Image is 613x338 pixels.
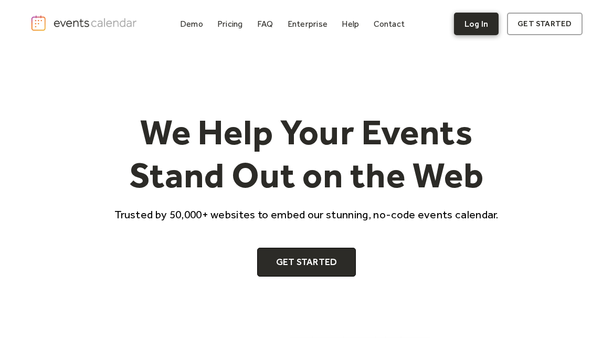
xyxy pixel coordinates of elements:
[337,17,363,31] a: Help
[507,13,582,35] a: get started
[180,21,203,27] div: Demo
[217,21,243,27] div: Pricing
[369,17,409,31] a: Contact
[105,111,508,196] h1: We Help Your Events Stand Out on the Web
[176,17,207,31] a: Demo
[257,248,356,277] a: Get Started
[105,207,508,222] p: Trusted by 50,000+ websites to embed our stunning, no-code events calendar.
[374,21,405,27] div: Contact
[454,13,499,35] a: Log In
[283,17,332,31] a: Enterprise
[288,21,327,27] div: Enterprise
[342,21,359,27] div: Help
[257,21,273,27] div: FAQ
[213,17,247,31] a: Pricing
[253,17,278,31] a: FAQ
